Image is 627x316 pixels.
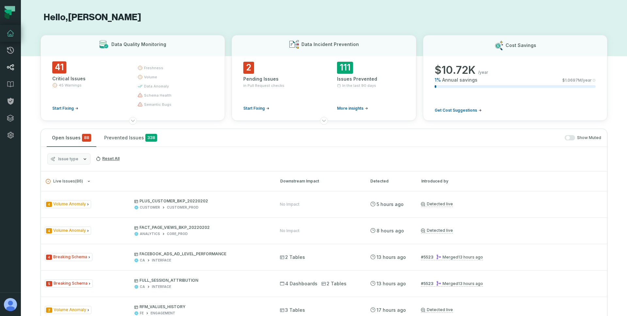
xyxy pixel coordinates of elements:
span: Issue Type [45,227,91,235]
div: Detected [370,178,410,184]
a: Get Cost Suggestions [435,108,482,113]
span: Severity [46,308,52,313]
div: CUSTOMER_PROD [167,205,199,210]
span: 3 Tables [280,307,305,313]
div: No Impact [280,202,299,207]
span: in Pull Request checks [243,83,284,88]
div: Merged [436,255,483,260]
h1: Hello, [PERSON_NAME] [40,12,607,23]
span: Severity [46,202,52,207]
div: FE [140,311,144,316]
div: Critical Issues [52,75,126,82]
button: Open Issues [47,129,96,147]
span: volume [144,74,157,80]
button: Data Quality Monitoring41Critical Issues45 WarningsStart Fixingfreshnessvolumedata anomalyschema ... [40,35,225,121]
div: ANALYTICS [140,231,160,236]
relative-time: Aug 26, 2025, 2:29 PM GMT+2 [377,307,406,313]
div: No Impact [280,228,299,233]
p: FACT_PAGE_VIEWS_BKP_20220202 [134,225,268,230]
span: 1 % [435,77,441,83]
div: Pending Issues [243,76,311,82]
button: Data Incident Prevention2Pending Issuesin Pull Request checksStart Fixing111Issues PreventedIn th... [232,35,416,121]
div: Issues Prevented [337,76,405,82]
div: CA [140,284,145,289]
span: More insights [337,106,363,111]
span: 2 [243,62,254,74]
div: Introduced by [421,178,602,184]
div: INTERFACE [152,284,171,289]
button: Prevented Issues [99,129,162,147]
a: Detected live [421,201,453,207]
span: Get Cost Suggestions [435,108,477,113]
button: Reset All [93,153,122,164]
span: $ 1.0697M /year [562,78,592,83]
div: INTERFACE [152,258,171,263]
span: data anomaly [144,84,169,89]
p: FULL_SESSION_ATTRIBUTION [134,278,268,283]
span: Severity [46,255,52,260]
span: 2 Tables [321,280,346,287]
span: Issue Type [45,279,93,288]
a: Start Fixing [243,106,269,111]
relative-time: Aug 26, 2025, 6:50 PM GMT+2 [377,281,406,286]
span: critical issues and errors combined [82,134,91,142]
span: Issue type [58,156,78,162]
a: Detected live [421,228,453,233]
div: Merged [436,281,483,286]
span: schema health [144,93,171,98]
span: 41 [52,61,66,73]
h3: Cost Savings [506,42,536,49]
span: 4 Dashboards [280,280,317,287]
span: In the last 90 days [342,83,376,88]
h3: Data Quality Monitoring [111,41,166,48]
span: semantic bugs [144,102,171,107]
span: 45 Warnings [59,83,82,88]
div: ENGAGEMENT [151,311,175,316]
span: Issue Type [45,306,91,314]
span: 111 [337,62,353,74]
a: More insights [337,106,368,111]
span: freshness [144,65,163,71]
button: Issue type [47,153,90,165]
button: Live Issues(86) [46,179,268,184]
div: Downstream Impact [280,178,359,184]
span: Severity [46,228,52,233]
img: avatar of Iñigo Hernaez [4,298,17,311]
div: CA [140,258,145,263]
p: RFM_VALUES_HISTORY [134,304,268,309]
span: /year [478,70,488,75]
span: Start Fixing [52,106,74,111]
span: 338 [145,134,157,142]
relative-time: Aug 27, 2025, 2:27 AM GMT+2 [377,201,404,207]
relative-time: Aug 26, 2025, 6:50 PM GMT+2 [377,254,406,260]
p: PLUS_CUSTOMER_BKP_20220202 [134,198,268,204]
a: #5523Merged[DATE] 18:50:14 [421,281,483,287]
button: Cost Savings$10.72K/year1%Annual savings$1.0697M/yearGet Cost Suggestions [423,35,607,121]
div: CUSTOMER [140,205,160,210]
span: 2 Tables [280,254,305,261]
a: Detected live [421,307,453,313]
span: Issue Type [45,253,92,261]
div: Show Muted [165,135,601,141]
relative-time: Aug 26, 2025, 11:27 PM GMT+2 [377,228,404,233]
p: FACEBOOK_ADS_AD_LEVEL_PERFORMANCE [134,251,268,257]
span: Start Fixing [243,106,265,111]
span: Severity [46,281,52,286]
span: Live Issues ( 86 ) [46,179,83,184]
relative-time: Aug 26, 2025, 6:50 PM GMT+2 [458,281,483,286]
a: #5523Merged[DATE] 18:50:14 [421,254,483,260]
div: CORE_PROD [167,231,188,236]
h3: Data Incident Prevention [301,41,359,48]
relative-time: Aug 26, 2025, 6:50 PM GMT+2 [458,255,483,260]
span: Annual savings [442,77,477,83]
span: Issue Type [45,200,91,208]
a: Start Fixing [52,106,78,111]
span: $ 10.72K [435,64,475,77]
